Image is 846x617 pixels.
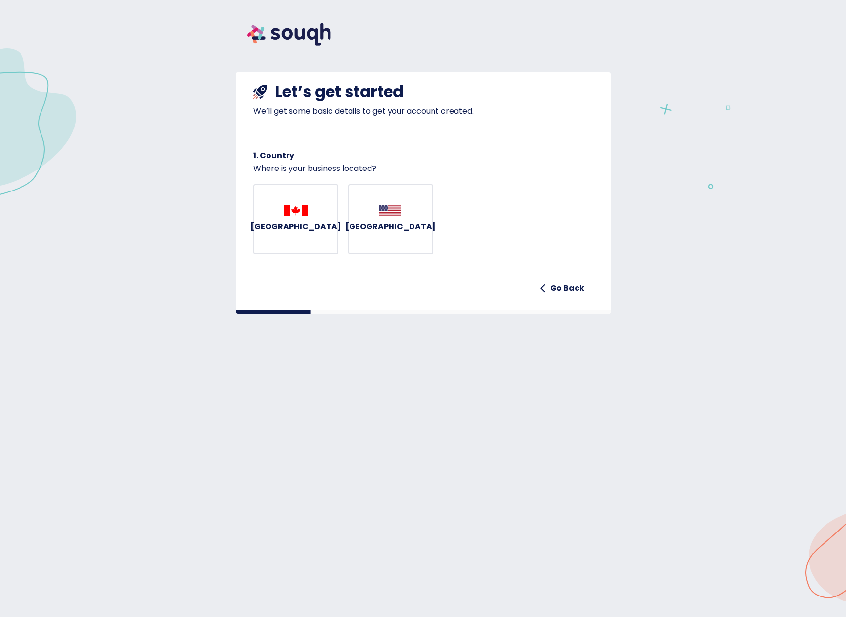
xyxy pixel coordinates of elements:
[236,12,342,57] img: souqh logo
[250,220,341,234] h6: [GEOGRAPHIC_DATA]
[550,281,584,295] h6: Go Back
[379,205,402,216] img: Flag_of_the_United_States.svg
[275,82,404,102] h4: Let’s get started
[348,184,433,255] button: [GEOGRAPHIC_DATA]
[345,220,436,234] h6: [GEOGRAPHIC_DATA]
[253,163,593,174] p: Where is your business located?
[253,149,593,163] h6: 1. Country
[536,278,588,298] button: Go Back
[253,106,593,117] p: We’ll get some basic details to get your account created.
[253,184,338,255] button: [GEOGRAPHIC_DATA]
[253,85,267,99] img: shuttle
[284,205,308,216] img: Flag_of_Canada.svg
